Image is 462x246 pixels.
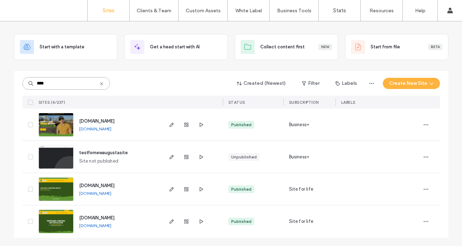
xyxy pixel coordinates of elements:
[260,43,305,50] span: Collect content first
[289,100,319,105] span: SUBSCRIPTION
[79,158,119,165] span: Site not published
[124,34,228,60] div: Get a head start with AI
[14,34,117,60] div: Start with a template
[235,34,338,60] div: Collect content firstNew
[231,218,251,225] div: Published
[277,8,311,14] label: Business Tools
[16,5,30,11] span: Help
[345,34,448,60] div: Start from fileBeta
[428,44,442,50] div: Beta
[235,8,262,14] label: White Label
[333,7,346,14] label: Stats
[39,100,65,105] span: SITES (4/237)
[103,7,115,14] label: Sites
[370,8,394,14] label: Resources
[79,191,111,196] a: [DOMAIN_NAME]
[231,122,251,128] div: Published
[79,183,115,188] a: [DOMAIN_NAME]
[79,223,111,228] a: [DOMAIN_NAME]
[289,153,310,160] span: Business+
[415,8,426,14] label: Help
[79,215,115,220] a: [DOMAIN_NAME]
[186,8,221,14] label: Custom Assets
[289,186,313,193] span: Site for life
[40,43,84,50] span: Start with a template
[150,43,200,50] span: Get a head start with AI
[79,118,115,124] a: [DOMAIN_NAME]
[228,100,245,105] span: STATUS
[371,43,400,50] span: Start from file
[137,8,171,14] label: Clients & Team
[383,78,440,89] button: Create New Site
[329,78,363,89] button: Labels
[231,78,292,89] button: Created (Newest)
[289,121,310,128] span: Business+
[289,218,313,225] span: Site for life
[231,154,257,160] div: Unpublished
[79,126,111,131] a: [DOMAIN_NAME]
[295,78,326,89] button: Filter
[79,150,128,155] a: testfornewaugustasite
[341,100,356,105] span: LABELS
[318,44,332,50] div: New
[231,186,251,192] div: Published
